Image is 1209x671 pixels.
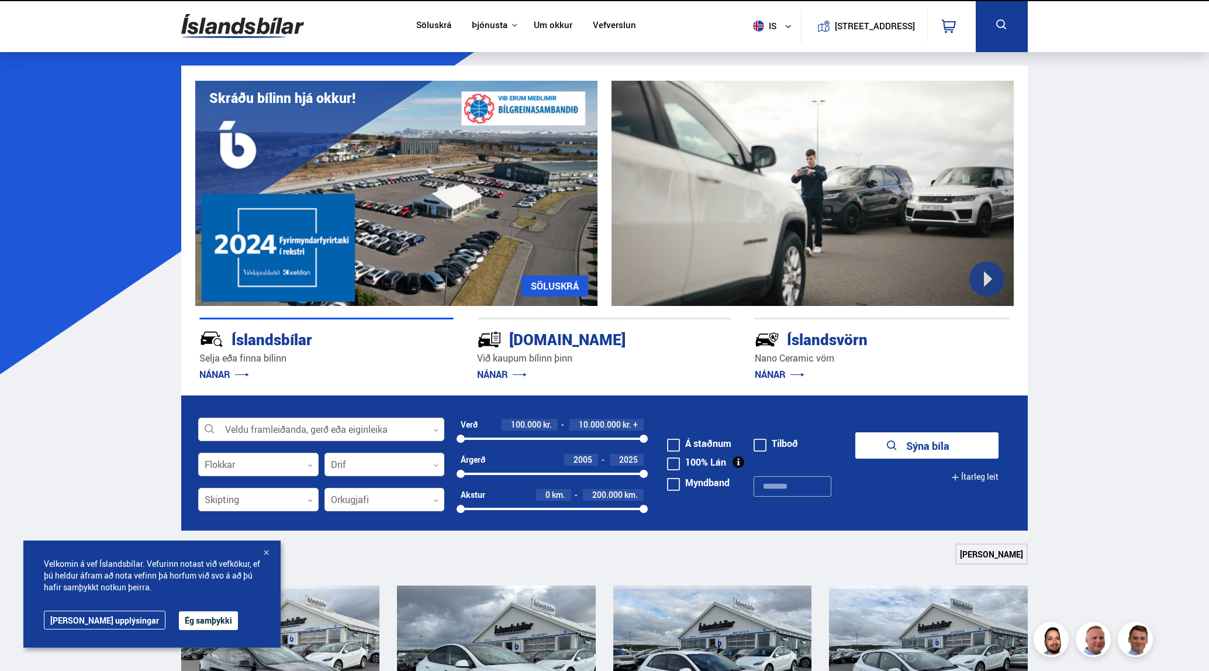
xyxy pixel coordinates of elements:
div: Árgerð [461,455,485,464]
div: Íslandsvörn [755,328,968,349]
img: G0Ugv5HjCgRt.svg [181,7,304,45]
button: Þjónusta [472,20,507,31]
span: 10.000.000 [579,419,621,430]
img: -Svtn6bYgwAsiwNX.svg [755,327,779,352]
span: 100.000 [511,419,541,430]
label: Á staðnum [667,439,731,448]
div: Íslandsbílar [199,328,412,349]
p: Nano Ceramic vörn [755,352,1009,365]
button: is [748,9,801,43]
a: Vefverslun [593,20,636,32]
span: is [748,20,778,32]
p: Við kaupum bílinn þinn [477,352,731,365]
img: FbJEzSuNWCJXmdc-.webp [1120,624,1155,659]
span: kr. [623,420,631,429]
img: tr5P-W3DuiFaO7aO.svg [477,327,502,352]
img: eKx6w-_Home_640_.png [195,81,597,306]
span: + [633,420,638,429]
span: Velkomin á vef Íslandsbílar. Vefurinn notast við vefkökur, ef þú heldur áfram að nota vefinn þá h... [44,558,260,593]
div: Verð [461,420,478,429]
button: Sýna bíla [855,432,999,459]
p: Selja eða finna bílinn [199,352,454,365]
span: 0 [545,489,550,500]
a: NÁNAR [755,368,804,381]
a: [STREET_ADDRESS] [808,9,921,43]
a: Um okkur [534,20,572,32]
h1: Skráðu bílinn hjá okkur! [209,90,355,106]
label: Tilboð [754,439,798,448]
span: 2025 [619,454,638,465]
img: siFngHWaQ9KaOqBr.png [1077,624,1113,659]
img: svg+xml;base64,PHN2ZyB4bWxucz0iaHR0cDovL3d3dy53My5vcmcvMjAwMC9zdmciIHdpZHRoPSI1MTIiIGhlaWdodD0iNT... [753,20,764,32]
a: Söluskrá [416,20,451,32]
div: Akstur [461,490,485,500]
label: 100% Lán [667,457,726,467]
a: SÖLUSKRÁ [521,276,588,297]
a: NÁNAR [477,368,527,381]
img: JRvxyua_JYH6wB4c.svg [199,327,224,352]
div: [DOMAIN_NAME] [477,328,690,349]
button: Ítarleg leit [951,464,999,490]
img: nhp88E3Fdnt1Opn2.png [1035,624,1070,659]
button: [STREET_ADDRESS] [839,21,910,31]
span: 2005 [574,454,592,465]
a: [PERSON_NAME] [955,543,1028,565]
a: [PERSON_NAME] upplýsingar [44,611,165,629]
span: 200.000 [592,489,623,500]
a: NÁNAR [199,368,249,381]
span: km. [624,490,638,500]
span: km. [552,490,565,500]
label: Myndband [667,478,730,487]
span: kr. [543,420,552,429]
button: Ég samþykki [179,611,238,630]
